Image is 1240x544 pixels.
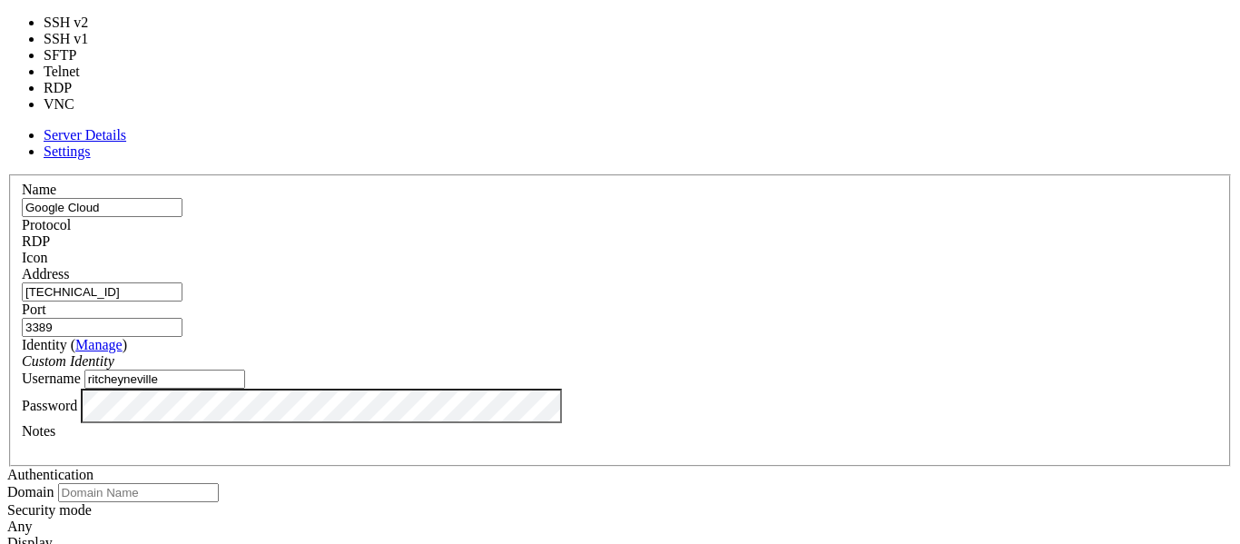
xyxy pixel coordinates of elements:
li: Telnet [44,64,110,80]
label: Username [22,371,81,386]
li: SFTP [44,47,110,64]
li: SSH v2 [44,15,110,31]
label: Domain [7,484,54,499]
input: Domain Name [58,483,219,502]
a: Settings [44,143,91,159]
label: Icon [22,250,47,265]
label: Port [22,302,46,317]
div: Custom Identity [22,353,1218,370]
label: Identity [22,337,127,352]
li: SSH v1 [44,31,110,47]
div: Any [7,519,1233,535]
label: Notes [22,423,55,439]
a: Manage [75,337,123,352]
input: Port Number [22,318,182,337]
input: Server Name [22,198,182,217]
span: Any [7,519,33,534]
label: Name [22,182,56,197]
span: ( ) [71,337,127,352]
li: VNC [44,96,110,113]
label: Security mode [7,502,92,518]
li: RDP [44,80,110,96]
i: Custom Identity [22,353,114,369]
div: RDP [22,233,1218,250]
input: Host Name or IP [22,282,182,302]
a: Server Details [44,127,126,143]
input: Login Username [84,370,245,389]
span: RDP [22,233,50,249]
label: Protocol [22,217,71,232]
label: Address [22,266,69,282]
label: Password [22,397,77,412]
label: Authentication [7,467,93,482]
